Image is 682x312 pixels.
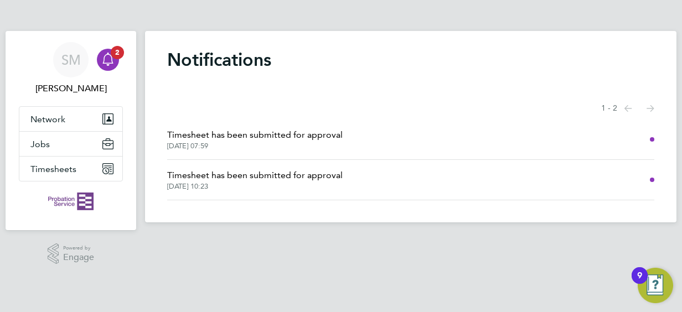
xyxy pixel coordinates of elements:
[19,82,123,95] span: Stella Muyunda
[30,164,76,174] span: Timesheets
[19,42,123,95] a: SM[PERSON_NAME]
[167,49,654,71] h1: Notifications
[48,243,95,264] a: Powered byEngage
[167,128,343,150] a: Timesheet has been submitted for approval[DATE] 07:59
[601,97,654,119] nav: Select page of notifications list
[6,31,136,230] nav: Main navigation
[167,169,343,182] span: Timesheet has been submitted for approval
[19,193,123,210] a: Go to home page
[97,42,119,77] a: 2
[167,128,343,142] span: Timesheet has been submitted for approval
[61,53,81,67] span: SM
[30,114,65,124] span: Network
[48,193,93,210] img: probationservice-logo-retina.png
[30,139,50,149] span: Jobs
[601,103,617,114] span: 1 - 2
[63,253,94,262] span: Engage
[167,142,343,150] span: [DATE] 07:59
[19,157,122,181] button: Timesheets
[638,268,673,303] button: Open Resource Center, 9 new notifications
[167,182,343,191] span: [DATE] 10:23
[19,107,122,131] button: Network
[637,275,642,290] div: 9
[19,132,122,156] button: Jobs
[63,243,94,253] span: Powered by
[111,46,124,59] span: 2
[167,169,343,191] a: Timesheet has been submitted for approval[DATE] 10:23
